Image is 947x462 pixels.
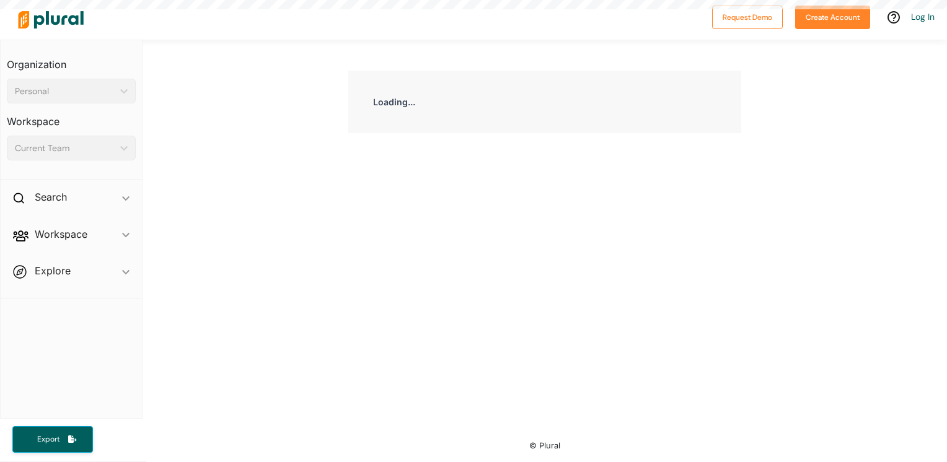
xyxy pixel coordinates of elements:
div: Personal [15,85,115,98]
h3: Workspace [7,103,136,131]
div: Current Team [15,142,115,155]
a: Request Demo [712,10,783,23]
a: Create Account [795,10,870,23]
span: Export [29,434,68,445]
button: Export [12,426,93,453]
small: © Plural [529,441,560,450]
button: Create Account [795,6,870,29]
h2: Search [35,190,67,204]
h3: Organization [7,46,136,74]
div: Loading... [348,71,741,133]
a: Log In [911,11,935,22]
button: Request Demo [712,6,783,29]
